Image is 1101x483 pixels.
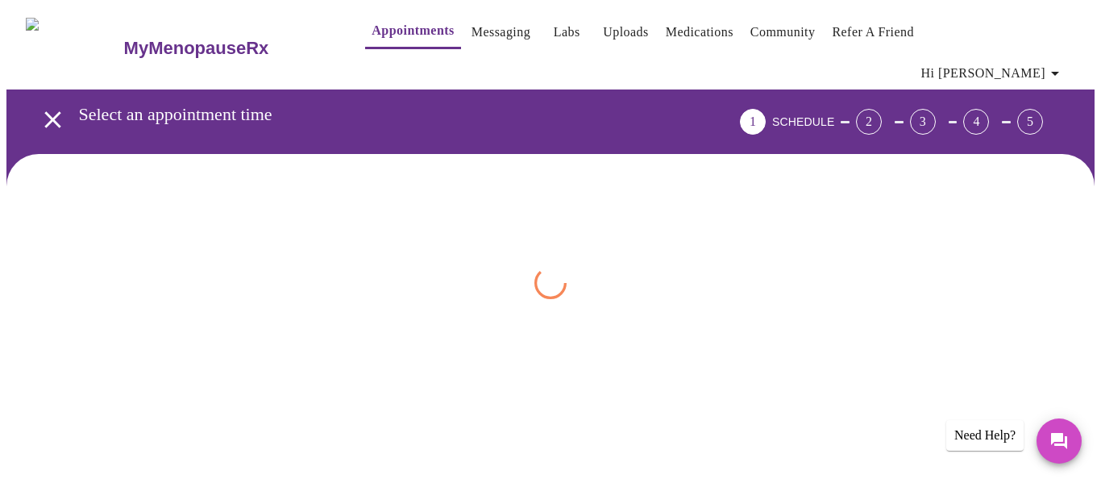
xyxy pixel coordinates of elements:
[825,16,920,48] button: Refer a Friend
[750,21,816,44] a: Community
[963,109,989,135] div: 4
[1037,418,1082,464] button: Messages
[772,115,834,128] span: SCHEDULE
[921,62,1065,85] span: Hi [PERSON_NAME]
[124,38,269,59] h3: MyMenopauseRx
[856,109,882,135] div: 2
[26,18,122,78] img: MyMenopauseRx Logo
[915,57,1071,90] button: Hi [PERSON_NAME]
[122,20,333,77] a: MyMenopauseRx
[472,21,530,44] a: Messaging
[946,420,1024,451] div: Need Help?
[744,16,822,48] button: Community
[29,96,77,144] button: open drawer
[596,16,655,48] button: Uploads
[372,19,454,42] a: Appointments
[659,16,740,48] button: Medications
[365,15,460,49] button: Appointments
[603,21,649,44] a: Uploads
[910,109,936,135] div: 3
[740,109,766,135] div: 1
[554,21,580,44] a: Labs
[832,21,914,44] a: Refer a Friend
[1017,109,1043,135] div: 5
[541,16,592,48] button: Labs
[666,21,733,44] a: Medications
[79,104,650,125] h3: Select an appointment time
[465,16,537,48] button: Messaging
